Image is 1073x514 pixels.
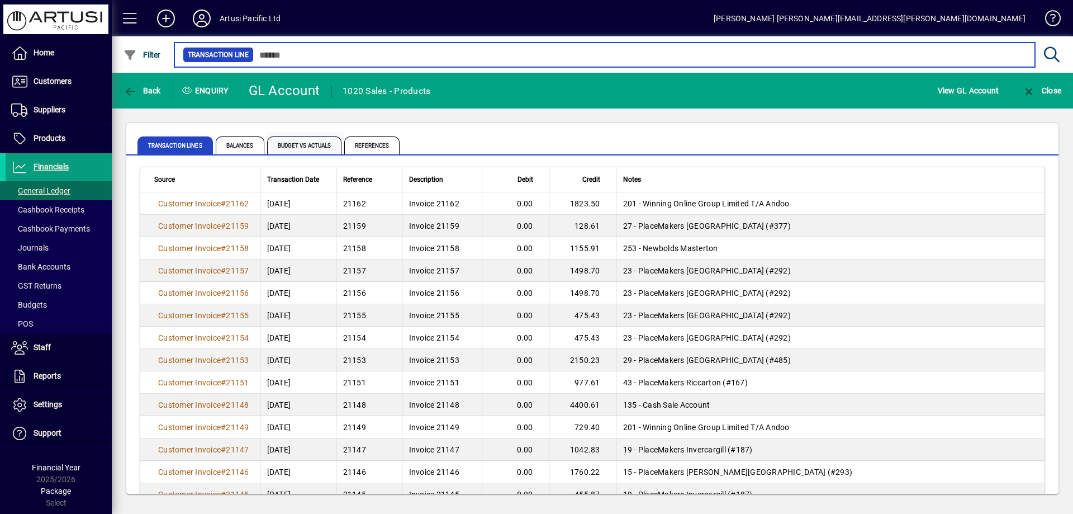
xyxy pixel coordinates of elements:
td: 0.00 [482,371,549,394]
span: Bank Accounts [11,262,70,271]
span: # [221,311,226,320]
span: Description [409,173,443,186]
a: Home [6,39,112,67]
span: 19 - PlaceMakers Invercargill (#187) [623,490,753,499]
span: # [221,221,226,230]
td: 729.40 [549,416,616,438]
span: Back [124,86,161,95]
span: 21154 [343,333,366,342]
span: Debit [517,173,533,186]
a: Customer Invoice#21148 [154,399,253,411]
span: Credit [582,173,600,186]
span: Financials [34,162,69,171]
span: Customer Invoice [158,311,221,320]
a: Settings [6,391,112,419]
td: 0.00 [482,349,549,371]
span: # [221,400,226,409]
span: 21148 [343,400,366,409]
span: Customer Invoice [158,244,221,253]
td: 128.61 [549,215,616,237]
span: # [221,445,226,454]
span: Source [154,173,175,186]
a: Customer Invoice#21155 [154,309,253,322]
span: POS [11,319,33,328]
span: Invoice 21145 [409,490,459,499]
td: 0.00 [482,394,549,416]
td: 0.00 [482,260,549,282]
a: Bank Accounts [6,257,112,276]
span: Customer Invoice [158,423,221,432]
span: Cashbook Payments [11,224,90,233]
span: Customer Invoice [158,289,221,298]
td: 0.00 [482,304,549,327]
span: Budgets [11,300,47,309]
td: 0.00 [482,215,549,237]
span: 135 - Cash Sale Account [623,400,710,409]
span: [DATE] [267,444,291,455]
span: [DATE] [267,422,291,433]
span: 21158 [343,244,366,253]
td: 0.00 [482,192,549,215]
span: [DATE] [267,355,291,366]
span: # [221,468,226,477]
span: Reports [34,371,61,380]
td: 1760.22 [549,461,616,483]
td: 475.43 [549,327,616,349]
app-page-header-button: Back [112,81,173,101]
a: Support [6,419,112,447]
span: Balances [216,136,264,154]
div: GL Account [249,82,320,100]
span: [DATE] [267,377,291,388]
span: 201 - Winning Online Group Limited T/A Andoo [623,423,790,432]
span: Journals [11,243,49,252]
span: Invoice 21158 [409,244,459,253]
span: 23 - PlaceMakers [GEOGRAPHIC_DATA] (#292) [623,289,791,298]
span: Notes [623,173,641,186]
span: Invoice 21147 [409,445,459,454]
a: Customer Invoice#21147 [154,444,253,456]
span: Invoice 21149 [409,423,459,432]
div: Transaction Date [267,173,329,186]
a: Customer Invoice#21149 [154,421,253,433]
div: Credit [556,173,610,186]
span: 21157 [226,266,249,275]
div: Debit [489,173,543,186]
a: Budgets [6,295,112,314]
div: 1020 Sales - Products [343,82,430,100]
span: [DATE] [267,265,291,276]
span: Customer Invoice [158,199,221,208]
div: Enquiry [173,82,240,100]
span: [DATE] [267,287,291,299]
span: 21148 [226,400,249,409]
a: Customer Invoice#21151 [154,376,253,389]
span: 23 - PlaceMakers [GEOGRAPHIC_DATA] (#292) [623,266,791,275]
span: 21155 [226,311,249,320]
button: Profile [184,8,220,29]
span: # [221,423,226,432]
span: Invoice 21153 [409,356,459,365]
div: Description [409,173,475,186]
span: Transaction lines [137,136,213,154]
span: # [221,333,226,342]
span: # [221,244,226,253]
span: 21162 [226,199,249,208]
button: Add [148,8,184,29]
a: Customer Invoice#21162 [154,197,253,210]
a: Staff [6,334,112,362]
span: 29 - PlaceMakers [GEOGRAPHIC_DATA] (#485) [623,356,791,365]
span: Home [34,48,54,57]
span: [DATE] [267,399,291,411]
span: 23 - PlaceMakers [GEOGRAPHIC_DATA] (#292) [623,333,791,342]
span: Customer Invoice [158,221,221,230]
span: 201 - Winning Online Group Limited T/A Andoo [623,199,790,208]
a: Knowledge Base [1037,2,1059,39]
a: Suppliers [6,96,112,124]
span: # [221,266,226,275]
span: Customer Invoice [158,468,221,477]
button: Filter [121,45,164,65]
span: Customer Invoice [158,378,221,387]
button: Back [121,81,164,101]
span: 21153 [343,356,366,365]
span: [DATE] [267,220,291,232]
span: [DATE] [267,198,291,209]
